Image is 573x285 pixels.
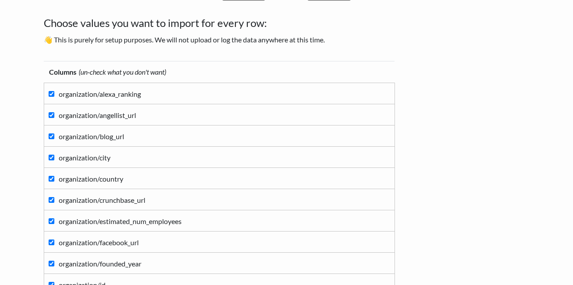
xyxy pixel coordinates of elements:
[79,68,166,76] i: (un-check what you don't want)
[44,15,404,31] h4: Choose values you want to import for every row:
[44,61,395,83] th: Columns
[59,217,182,225] span: organization/estimated_num_employees
[59,132,124,141] span: organization/blog_url
[59,238,139,247] span: organization/facebook_url
[44,34,404,45] p: 👋 This is purely for setup purposes. We will not upload or log the data anywhere at this time.
[49,176,54,182] input: organization/country
[49,239,54,245] input: organization/facebook_url
[49,155,54,160] input: organization/city
[59,153,110,162] span: organization/city
[49,91,54,97] input: organization/alexa_ranking
[49,133,54,139] input: organization/blog_url
[49,218,54,224] input: organization/estimated_num_employees
[49,197,54,203] input: organization/crunchbase_url
[59,259,141,268] span: organization/founded_year
[59,90,141,98] span: organization/alexa_ranking
[59,111,136,119] span: organization/angellist_url
[59,175,123,183] span: organization/country
[59,196,145,204] span: organization/crunchbase_url
[49,112,54,118] input: organization/angellist_url
[49,261,54,266] input: organization/founded_year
